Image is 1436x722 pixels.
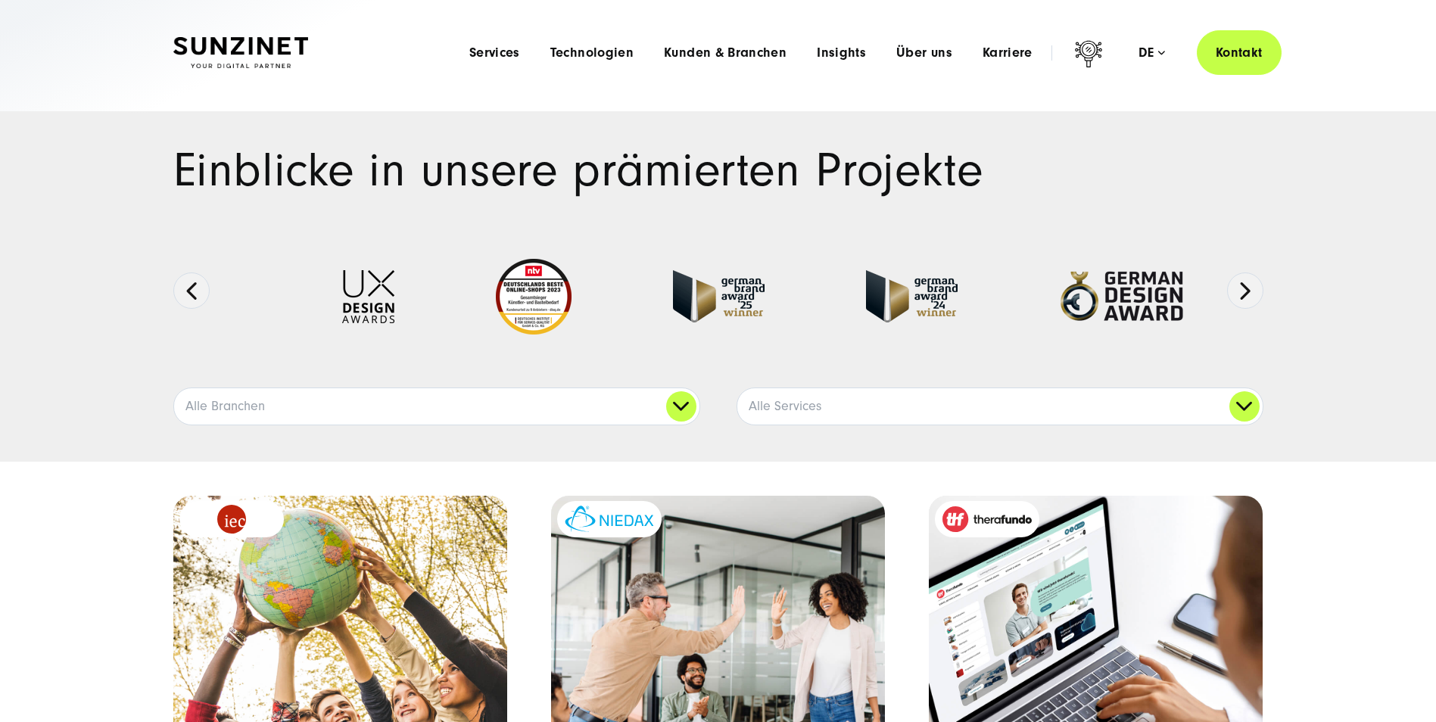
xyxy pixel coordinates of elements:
[1139,45,1165,61] div: de
[866,270,958,322] img: German-Brand-Award - fullservice digital agentur SUNZINET
[896,45,952,61] a: Über uns
[174,388,699,425] a: Alle Branchen
[469,45,520,61] a: Services
[817,45,866,61] a: Insights
[173,37,308,69] img: SUNZINET Full Service Digital Agentur
[1059,270,1184,322] img: German-Design-Award - fullservice digital agentur SUNZINET
[673,270,765,322] img: German Brand Award winner 2025 - Full Service Digital Agentur SUNZINET
[550,45,634,61] a: Technologien
[173,148,1263,194] h1: Einblicke in unsere prämierten Projekte
[217,505,246,534] img: logo_IEC
[496,259,572,335] img: Deutschlands beste Online Shops 2023 - boesner - Kunde - SUNZINET
[173,272,210,309] button: Previous
[1227,272,1263,309] button: Next
[737,388,1263,425] a: Alle Services
[1197,30,1282,75] a: Kontakt
[565,506,654,532] img: niedax-logo
[942,506,1032,532] img: therafundo_10-2024_logo_2c
[342,270,394,323] img: UX-Design-Awards - fullservice digital agentur SUNZINET
[983,45,1033,61] a: Karriere
[664,45,787,61] a: Kunden & Branchen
